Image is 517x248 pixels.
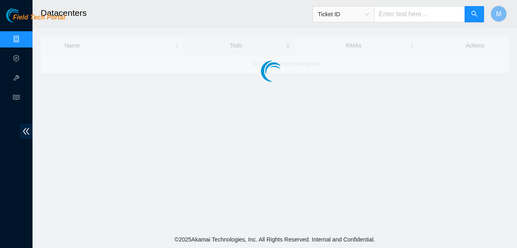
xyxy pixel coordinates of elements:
[496,9,501,19] span: M
[465,6,484,22] button: search
[6,8,41,22] img: Akamai Technologies
[374,6,465,22] input: Enter text here...
[471,11,478,18] span: search
[6,15,65,25] a: Akamai TechnologiesField Tech Portal
[33,231,517,248] footer: © 2025 Akamai Technologies, Inc. All Rights Reserved. Internal and Confidential.
[318,8,369,20] span: Ticket ID
[13,91,20,107] span: read
[20,124,33,139] span: double-left
[13,14,65,22] span: Field Tech Portal
[491,6,507,22] button: M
